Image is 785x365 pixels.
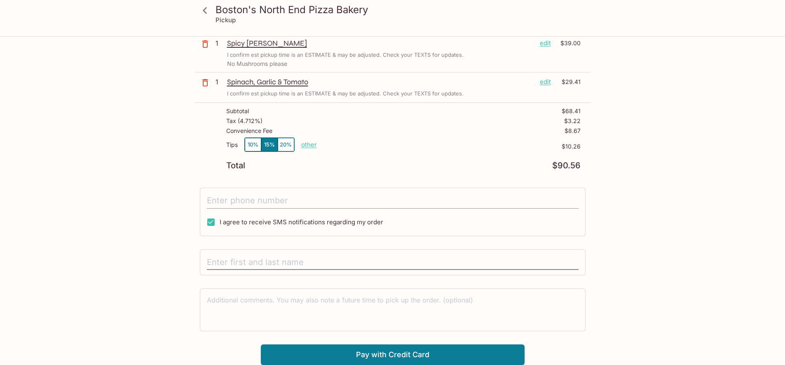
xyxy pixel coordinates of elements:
[207,193,579,209] input: Enter phone number
[301,141,317,149] button: other
[227,60,581,67] p: No Mushrooms please
[227,39,533,48] p: Spicy [PERSON_NAME]
[227,77,533,86] p: Spinach, Garlic & Tomato
[261,344,525,365] button: Pay with Credit Card
[261,138,278,151] button: 15%
[216,3,584,16] h3: Boston's North End Pizza Bakery
[540,39,551,48] p: edit
[207,255,579,270] input: Enter first and last name
[556,77,581,86] p: $29.41
[226,128,272,134] p: Convenience Fee
[226,108,249,114] p: Subtotal
[226,162,245,170] p: Total
[540,77,551,86] p: edit
[226,118,262,124] p: Tax ( 4.712% )
[216,16,236,24] p: Pickup
[317,143,581,150] p: $10.26
[565,128,581,134] p: $8.67
[227,51,464,59] p: I confirm est pickup time is an ESTIMATE & may be adjusted. Check your TEXTS for updates.
[245,138,261,151] button: 10%
[564,118,581,124] p: $3.22
[556,39,581,48] p: $39.00
[278,138,294,151] button: 20%
[226,142,238,148] p: Tips
[216,77,224,86] p: 1
[552,162,581,170] p: $90.56
[220,218,383,226] span: I agree to receive SMS notifications regarding my order
[562,108,581,114] p: $68.41
[227,90,464,98] p: I confirm est pickup time is an ESTIMATE & may be adjusted. Check your TEXTS for updates.
[216,39,224,48] p: 1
